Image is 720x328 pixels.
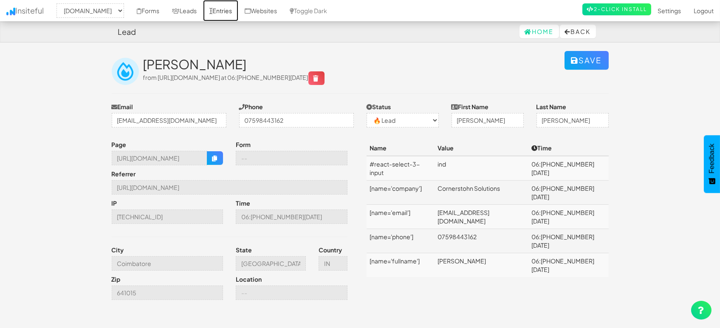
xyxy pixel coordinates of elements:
[367,156,435,181] td: #react-select-3-input
[236,151,347,165] input: --
[528,140,608,156] th: Time
[528,205,608,229] td: 06:[PHONE_NUMBER][DATE]
[704,135,720,193] button: Feedback - Show survey
[239,113,354,127] input: (123)-456-7890
[112,199,117,207] label: IP
[319,246,342,254] label: Country
[239,102,263,111] label: Phone
[560,25,596,38] button: Back
[112,275,121,283] label: Zip
[112,256,223,271] input: --
[536,113,609,127] input: Doe
[112,170,136,178] label: Referrer
[520,25,559,38] a: Home
[112,151,208,165] input: --
[143,57,565,71] h2: [PERSON_NAME]
[112,140,127,149] label: Page
[434,205,528,229] td: [EMAIL_ADDRESS][DOMAIN_NAME]
[536,102,567,111] label: Last Name
[112,58,139,85] img: insiteful-lead.png
[528,229,608,253] td: 06:[PHONE_NUMBER][DATE]
[434,229,528,253] td: 07598443162
[367,205,435,229] td: [name='email']
[236,246,252,254] label: State
[6,8,15,15] img: icon.png
[452,102,489,111] label: First Name
[434,181,528,205] td: Cornerstohn Solutions
[367,181,435,205] td: [name='company']
[528,156,608,181] td: 06:[PHONE_NUMBER][DATE]
[367,229,435,253] td: [name='phone']
[236,286,347,300] input: --
[528,181,608,205] td: 06:[PHONE_NUMBER][DATE]
[112,209,223,224] input: --
[112,246,124,254] label: City
[112,113,226,127] input: j@doe.com
[582,3,651,15] a: 2-Click Install
[236,256,306,271] input: --
[112,102,133,111] label: Email
[367,102,391,111] label: Status
[367,140,435,156] th: Name
[236,209,347,224] input: --
[367,253,435,277] td: [name='fullname']
[112,286,223,300] input: --
[236,199,250,207] label: Time
[143,74,325,81] span: from [URL][DOMAIN_NAME] at 06:[PHONE_NUMBER][DATE]
[708,144,716,173] span: Feedback
[434,140,528,156] th: Value
[112,180,347,195] input: --
[434,156,528,181] td: ind
[452,113,524,127] input: John
[565,51,609,70] button: Save
[118,28,136,36] h4: Lead
[528,253,608,277] td: 06:[PHONE_NUMBER][DATE]
[319,256,347,271] input: --
[236,140,251,149] label: Form
[236,275,262,283] label: Location
[434,253,528,277] td: [PERSON_NAME]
